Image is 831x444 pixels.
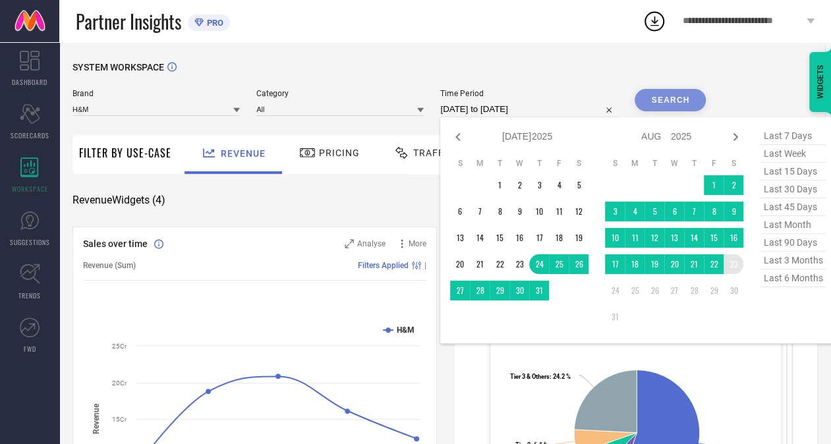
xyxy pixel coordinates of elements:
th: Thursday [529,158,549,169]
span: last 30 days [760,180,826,198]
td: Tue Aug 12 2025 [645,228,664,248]
td: Sat Aug 16 2025 [724,228,743,248]
div: Open download list [643,9,666,33]
span: last week [760,145,826,163]
td: Thu Jul 31 2025 [529,281,549,300]
th: Wednesday [664,158,684,169]
td: Wed Jul 23 2025 [509,254,529,274]
th: Tuesday [645,158,664,169]
td: Thu Aug 21 2025 [684,254,704,274]
span: WORKSPACE [12,184,48,194]
td: Sun Aug 10 2025 [605,228,625,248]
th: Thursday [684,158,704,169]
td: Sat Jul 19 2025 [569,228,588,248]
span: last 90 days [760,234,826,252]
text: 25Cr [112,343,127,350]
td: Thu Aug 14 2025 [684,228,704,248]
th: Sunday [450,158,470,169]
td: Tue Aug 05 2025 [645,202,664,221]
td: Fri Aug 01 2025 [704,175,724,195]
td: Fri Jul 11 2025 [549,202,569,221]
td: Thu Jul 10 2025 [529,202,549,221]
td: Wed Aug 06 2025 [664,202,684,221]
th: Saturday [569,158,588,169]
svg: Zoom [345,239,354,248]
th: Monday [625,158,645,169]
span: Filter By Use-Case [79,145,171,161]
td: Sat Jul 12 2025 [569,202,588,221]
td: Fri Jul 18 2025 [549,228,569,248]
th: Wednesday [509,158,529,169]
span: Analyse [357,239,386,248]
span: last 3 months [760,252,826,269]
td: Thu Jul 03 2025 [529,175,549,195]
td: Wed Jul 02 2025 [509,175,529,195]
td: Mon Aug 04 2025 [625,202,645,221]
span: Traffic [413,148,454,158]
text: : 24.2 % [510,373,571,380]
text: H&M [397,325,415,335]
text: 15Cr [112,416,127,423]
td: Tue Jul 29 2025 [490,281,509,300]
span: Partner Insights [76,8,181,35]
td: Thu Aug 28 2025 [684,281,704,300]
td: Sat Aug 23 2025 [724,254,743,274]
span: last 7 days [760,127,826,145]
span: Pricing [319,148,360,158]
div: Next month [728,129,743,145]
th: Sunday [605,158,625,169]
td: Thu Jul 17 2025 [529,228,549,248]
td: Sun Jul 20 2025 [450,254,470,274]
span: Revenue (Sum) [83,261,136,270]
span: last month [760,216,826,234]
td: Thu Jul 24 2025 [529,254,549,274]
td: Mon Jul 07 2025 [470,202,490,221]
td: Tue Jul 08 2025 [490,202,509,221]
span: | [424,261,426,270]
tspan: Tier 3 & Others [510,373,550,380]
th: Friday [704,158,724,169]
span: More [409,239,426,248]
span: last 45 days [760,198,826,216]
td: Tue Jul 22 2025 [490,254,509,274]
td: Mon Jul 21 2025 [470,254,490,274]
td: Sun Jul 06 2025 [450,202,470,221]
div: Previous month [450,129,466,145]
span: Time Period [440,89,618,98]
span: FWD [24,344,36,354]
td: Tue Jul 15 2025 [490,228,509,248]
th: Saturday [724,158,743,169]
span: Revenue Widgets ( 4 ) [72,194,165,207]
span: Sales over time [83,238,148,249]
span: SYSTEM WORKSPACE [72,62,164,72]
td: Fri Jul 04 2025 [549,175,569,195]
td: Mon Aug 25 2025 [625,281,645,300]
td: Sat Aug 30 2025 [724,281,743,300]
td: Fri Aug 29 2025 [704,281,724,300]
input: Select time period [440,101,618,117]
span: PRO [204,18,223,28]
td: Mon Jul 28 2025 [470,281,490,300]
span: last 6 months [760,269,826,287]
th: Tuesday [490,158,509,169]
td: Fri Jul 25 2025 [549,254,569,274]
td: Sun Aug 17 2025 [605,254,625,274]
td: Sun Aug 24 2025 [605,281,625,300]
td: Sun Aug 31 2025 [605,307,625,327]
span: TRENDS [18,291,41,300]
span: SCORECARDS [11,130,49,140]
span: Revenue [221,148,266,159]
tspan: Revenue [92,403,101,434]
td: Wed Jul 16 2025 [509,228,529,248]
td: Fri Aug 22 2025 [704,254,724,274]
span: SUGGESTIONS [10,237,50,247]
td: Wed Aug 13 2025 [664,228,684,248]
td: Mon Jul 14 2025 [470,228,490,248]
td: Sun Aug 03 2025 [605,202,625,221]
td: Sat Aug 02 2025 [724,175,743,195]
td: Sat Jul 05 2025 [569,175,588,195]
td: Sun Jul 27 2025 [450,281,470,300]
text: 20Cr [112,379,127,387]
th: Monday [470,158,490,169]
td: Fri Aug 08 2025 [704,202,724,221]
